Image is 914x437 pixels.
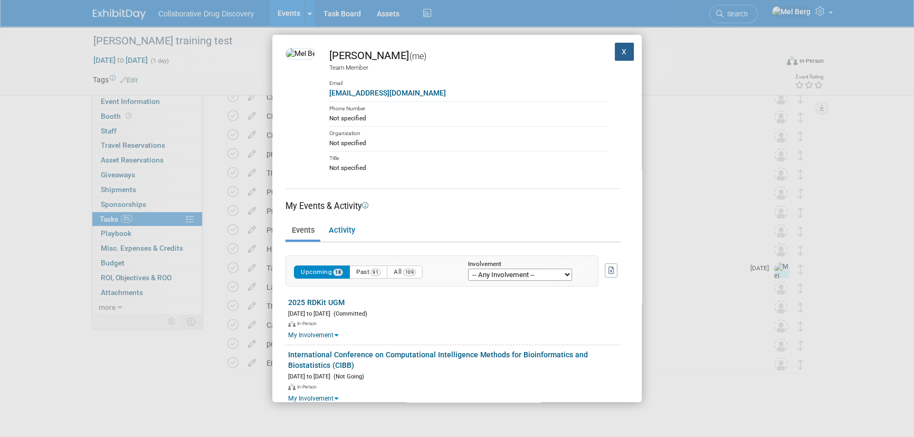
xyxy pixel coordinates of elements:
[285,48,315,60] img: Mel Berg
[329,151,607,163] div: Title
[329,163,607,173] div: Not specified
[329,101,607,113] div: Phone Number
[297,321,320,326] span: In-Person
[288,350,588,370] a: International Conference on Computational Intelligence Methods for Bioinformatics and Biostatisti...
[297,384,320,389] span: In-Person
[285,222,320,240] a: Events
[329,48,607,63] div: [PERSON_NAME]
[333,269,343,276] span: 18
[330,373,364,380] span: (Not Going)
[329,89,446,97] a: [EMAIL_ADDRESS][DOMAIN_NAME]
[329,113,607,123] div: Not specified
[288,384,296,390] img: In-Person Event
[288,321,296,327] img: In-Person Event
[285,200,621,212] div: My Events & Activity
[615,43,634,61] button: X
[409,51,426,61] span: (me)
[329,72,607,88] div: Email
[370,269,380,276] span: 91
[468,261,582,268] div: Involvement
[349,265,387,279] button: Past91
[403,269,416,276] span: 109
[322,222,361,240] a: Activity
[288,308,621,318] div: [DATE] to [DATE]
[288,331,338,339] a: My Involvement
[329,126,607,138] div: Organization
[288,371,621,381] div: [DATE] to [DATE]
[288,395,338,402] a: My Involvement
[330,310,367,317] span: (Committed)
[288,298,345,307] a: 2025 RDKit UGM
[387,265,423,279] button: All109
[329,138,607,148] div: Not specified
[329,63,607,72] div: Team Member
[294,265,350,279] button: Upcoming18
